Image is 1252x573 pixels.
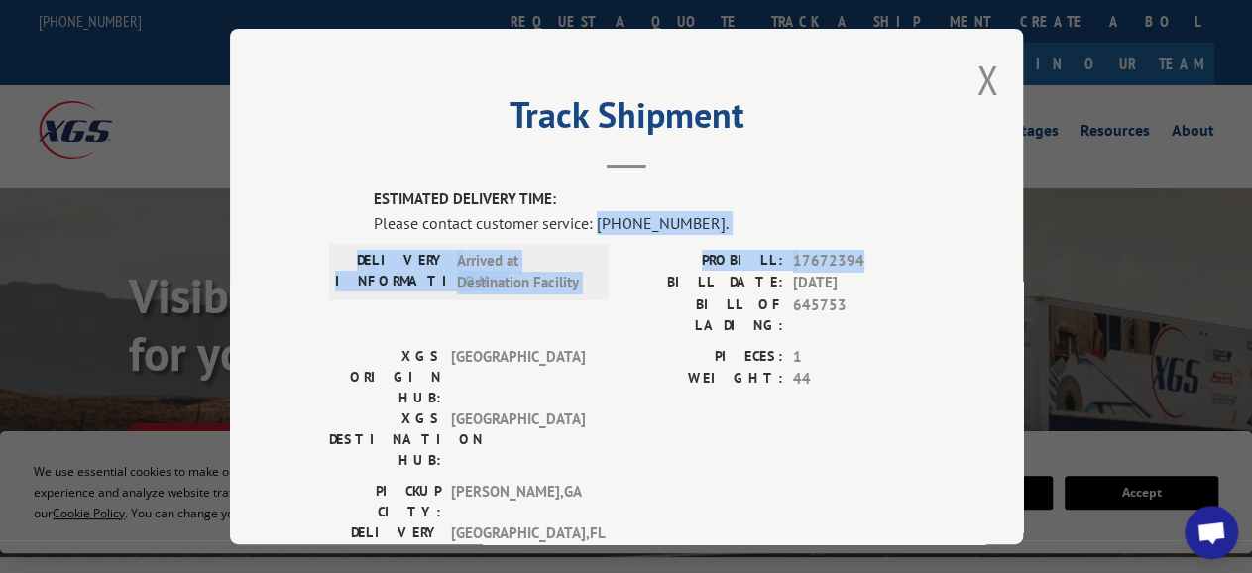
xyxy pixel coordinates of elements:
span: [PERSON_NAME] , GA [451,480,585,521]
label: PIECES: [626,345,783,368]
label: BILL OF LADING: [626,293,783,335]
span: Arrived at Destination Facility [457,249,591,293]
label: XGS ORIGIN HUB: [329,345,441,407]
span: 44 [793,368,924,391]
label: DELIVERY INFORMATION: [335,249,447,293]
span: [GEOGRAPHIC_DATA] [451,345,585,407]
label: WEIGHT: [626,368,783,391]
label: XGS DESTINATION HUB: [329,407,441,470]
span: [DATE] [793,272,924,294]
label: PROBILL: [626,249,783,272]
div: Please contact customer service: [PHONE_NUMBER]. [374,210,924,234]
h2: Track Shipment [329,101,924,139]
label: ESTIMATED DELIVERY TIME: [374,188,924,211]
span: 1 [793,345,924,368]
button: Close modal [976,54,998,106]
span: 645753 [793,293,924,335]
span: [GEOGRAPHIC_DATA] , FL [451,521,585,563]
div: Open chat [1185,506,1238,559]
span: 17672394 [793,249,924,272]
label: PICKUP CITY: [329,480,441,521]
label: DELIVERY CITY: [329,521,441,563]
label: BILL DATE: [626,272,783,294]
span: [GEOGRAPHIC_DATA] [451,407,585,470]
